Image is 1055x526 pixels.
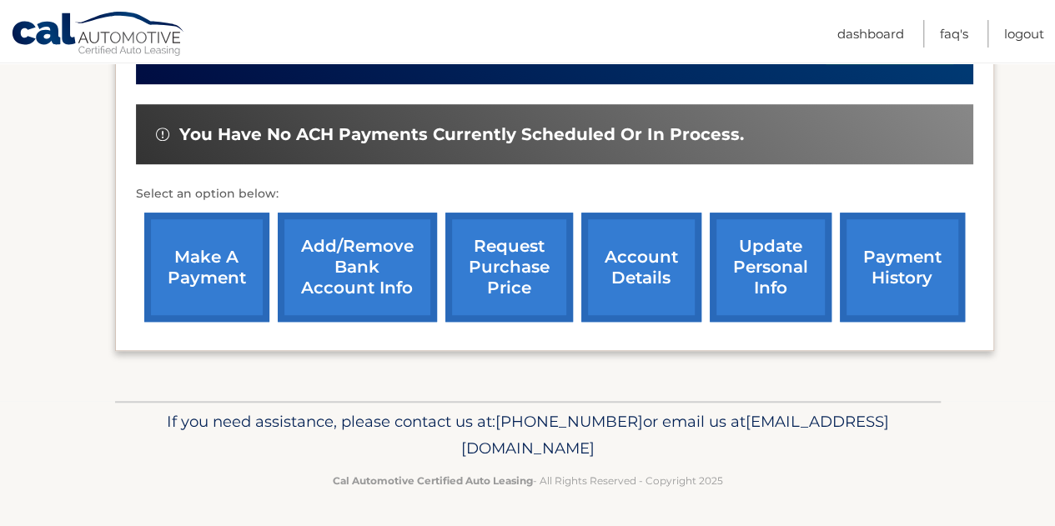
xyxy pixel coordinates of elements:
a: account details [581,213,701,322]
span: [PHONE_NUMBER] [495,412,643,431]
a: Logout [1004,20,1044,48]
a: Add/Remove bank account info [278,213,437,322]
a: payment history [840,213,965,322]
a: Cal Automotive [11,11,186,59]
p: - All Rights Reserved - Copyright 2025 [126,472,930,489]
p: If you need assistance, please contact us at: or email us at [126,408,930,462]
span: [EMAIL_ADDRESS][DOMAIN_NAME] [461,412,889,458]
span: You have no ACH payments currently scheduled or in process. [179,124,744,145]
p: Select an option below: [136,184,973,204]
img: alert-white.svg [156,128,169,141]
a: make a payment [144,213,269,322]
a: FAQ's [940,20,968,48]
strong: Cal Automotive Certified Auto Leasing [333,474,533,487]
a: update personal info [710,213,831,322]
a: request purchase price [445,213,573,322]
a: Dashboard [837,20,904,48]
